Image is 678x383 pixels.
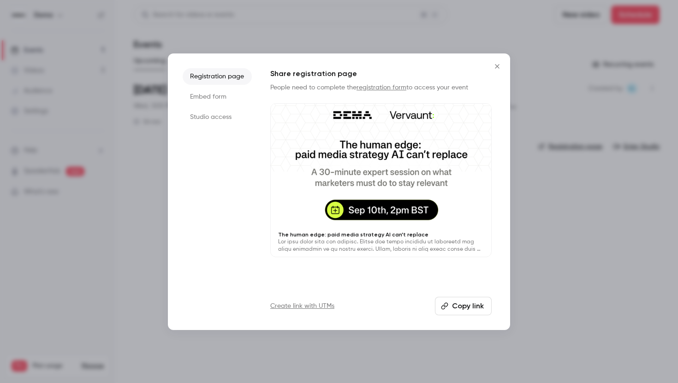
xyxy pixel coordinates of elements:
a: The human edge: paid media strategy AI can’t replaceLor ipsu dolor sita con adipisc. Elitse doe t... [270,103,492,258]
p: Lor ipsu dolor sita con adipisc. Elitse doe tempo incididu ut laboreetd mag aliqu enimadmin ve qu... [278,238,484,253]
p: People need to complete the to access your event [270,83,492,92]
a: registration form [357,84,406,91]
button: Close [488,57,506,76]
h1: Share registration page [270,68,492,79]
p: The human edge: paid media strategy AI can’t replace [278,231,484,238]
button: Copy link [435,297,492,315]
li: Registration page [183,68,252,85]
a: Create link with UTMs [270,301,334,311]
li: Embed form [183,88,252,105]
li: Studio access [183,109,252,125]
